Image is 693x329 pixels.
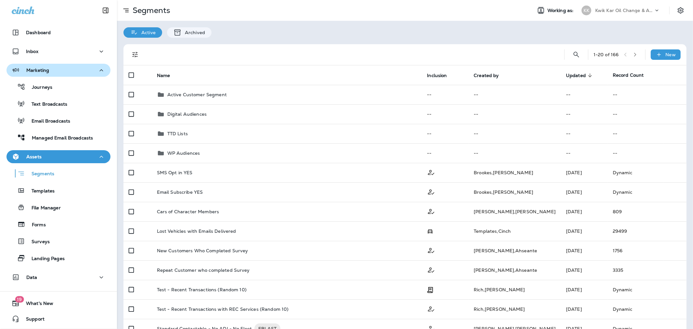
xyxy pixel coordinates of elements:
[6,26,110,39] button: Dashboard
[582,6,591,15] div: KK
[25,171,54,178] p: Segments
[6,201,110,214] button: File Manager
[182,30,205,35] p: Archived
[6,234,110,248] button: Surveys
[422,85,468,104] td: --
[427,189,435,194] span: Customer Only
[608,280,687,299] td: Dynamic
[468,221,561,241] td: Templates , Cinch
[566,73,586,78] span: Updated
[608,143,687,163] td: --
[6,150,110,163] button: Assets
[26,275,37,280] p: Data
[474,73,499,78] span: Created by
[19,301,53,309] span: What's New
[666,52,676,57] p: New
[561,104,608,124] td: --
[613,72,644,78] span: Record Count
[468,104,561,124] td: --
[468,124,561,143] td: --
[566,72,594,78] span: Updated
[167,131,188,136] p: TTD Lists
[561,221,608,241] td: [DATE]
[6,97,110,111] button: Text Broadcasts
[15,296,24,303] span: 19
[157,248,248,253] p: New Customers Who Completed Survey
[561,299,608,319] td: [DATE]
[422,124,468,143] td: --
[6,45,110,58] button: Inbox
[561,182,608,202] td: [DATE]
[594,52,619,57] div: 1 - 20 of 166
[675,5,687,16] button: Settings
[129,48,142,61] button: Filters
[468,85,561,104] td: --
[561,241,608,260] td: [DATE]
[608,241,687,260] td: 1756
[547,8,575,13] span: Working as:
[25,85,52,91] p: Journeys
[96,4,115,17] button: Collapse Sidebar
[25,222,46,228] p: Forms
[427,286,433,292] span: Transaction
[6,166,110,180] button: Segments
[561,202,608,221] td: [DATE]
[167,151,200,156] p: WP Audiences
[561,124,608,143] td: --
[608,85,687,104] td: --
[26,154,42,159] p: Assets
[25,118,70,125] p: Email Broadcasts
[157,209,219,214] p: Cars of Character Members
[608,182,687,202] td: Dynamic
[6,251,110,265] button: Landing Pages
[427,72,455,78] span: Inclusion
[6,114,110,127] button: Email Broadcasts
[608,202,687,221] td: 809
[26,49,38,54] p: Inbox
[468,163,561,182] td: Brookes , [PERSON_NAME]
[608,299,687,319] td: Dynamic
[468,299,561,319] td: Rich , [PERSON_NAME]
[167,92,227,97] p: Active Customer Segment
[427,247,435,253] span: Customer Only
[157,170,193,175] p: SMS Opt in YES
[157,73,170,78] span: Name
[26,30,51,35] p: Dashboard
[25,239,50,245] p: Surveys
[427,169,435,175] span: Customer Only
[25,205,61,211] p: File Manager
[570,48,583,61] button: Search Segments
[422,104,468,124] td: --
[167,112,207,117] p: Digital Audiences
[468,182,561,202] td: Brookes , [PERSON_NAME]
[6,217,110,231] button: Forms
[157,268,250,273] p: Repeat Customer who completed Survey
[608,163,687,182] td: Dynamic
[427,73,447,78] span: Inclusion
[468,241,561,260] td: [PERSON_NAME] , Ahseante
[468,202,561,221] td: [PERSON_NAME] , [PERSON_NAME]
[608,260,687,280] td: 3335
[561,163,608,182] td: [DATE]
[468,143,561,163] td: --
[427,267,435,272] span: Customer Only
[6,297,110,310] button: 19What's New
[474,72,507,78] span: Created by
[427,228,433,234] span: Possession
[25,256,65,262] p: Landing Pages
[6,64,110,77] button: Marketing
[561,280,608,299] td: [DATE]
[25,101,67,108] p: Text Broadcasts
[6,131,110,144] button: Managed Email Broadcasts
[595,8,654,13] p: Kwik Kar Oil Change & Auto Care
[6,80,110,94] button: Journeys
[157,307,289,312] p: Test - Recent Transactions with REC Services (Random 10)
[157,229,236,234] p: Lost Vehicles with Emails Delivered
[25,135,93,141] p: Managed Email Broadcasts
[427,306,435,311] span: Customer Only
[6,184,110,197] button: Templates
[608,104,687,124] td: --
[608,124,687,143] td: --
[608,221,687,241] td: 29499
[25,188,55,194] p: Templates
